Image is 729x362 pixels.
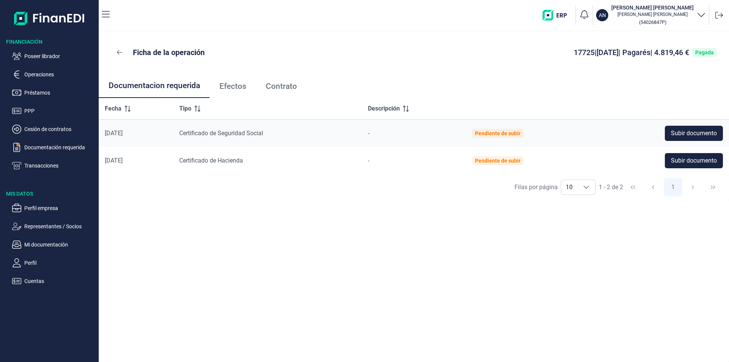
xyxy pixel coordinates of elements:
[671,156,717,165] span: Subir documento
[105,104,121,113] span: Fecha
[475,130,521,136] div: Pendiente de subir
[24,258,96,267] p: Perfil
[368,157,369,164] span: -
[179,104,191,113] span: Tipo
[475,158,521,164] div: Pendiente de subir
[24,106,96,115] p: PPP
[24,125,96,134] p: Cesión de contratos
[12,258,96,267] button: Perfil
[599,184,623,190] span: 1 - 2 de 2
[24,277,96,286] p: Cuentas
[368,130,369,137] span: -
[219,82,246,90] span: Efectos
[12,240,96,249] button: Mi documentación
[695,49,714,55] div: Pagada
[12,161,96,170] button: Transacciones
[12,106,96,115] button: PPP
[12,125,96,134] button: Cesión de contratos
[684,178,702,196] button: Next Page
[256,74,306,99] a: Contrato
[639,19,666,25] small: Copiar cif
[24,222,96,231] p: Representantes / Socios
[671,129,717,138] span: Subir documento
[24,143,96,152] p: Documentación requerida
[644,178,662,196] button: Previous Page
[514,183,558,192] div: Filas por página
[665,126,723,141] button: Subir documento
[24,240,96,249] p: Mi documentación
[12,52,96,61] button: Poseer librador
[704,178,722,196] button: Last Page
[665,153,723,168] button: Subir documento
[596,4,706,27] button: AN[PERSON_NAME] [PERSON_NAME][PERSON_NAME] [PERSON_NAME](54026847P)
[109,82,200,90] span: Documentacion requerida
[105,130,167,137] div: [DATE]
[179,157,243,164] span: Certificado de Hacienda
[14,6,85,30] img: Logo de aplicación
[577,180,595,194] div: Choose
[12,143,96,152] button: Documentación requerida
[179,130,263,137] span: Certificado de Seguridad Social
[12,204,96,213] button: Perfil empresa
[12,222,96,231] button: Representantes / Socios
[133,47,205,58] p: Ficha de la operación
[99,74,210,99] a: Documentacion requerida
[543,10,573,21] img: erp
[12,88,96,97] button: Préstamos
[24,204,96,213] p: Perfil empresa
[105,157,167,164] div: [DATE]
[210,74,256,99] a: Efectos
[12,277,96,286] button: Cuentas
[574,48,689,57] span: 17725 | [DATE] | Pagarés | 4.819,46 €
[599,11,606,19] p: AN
[266,82,297,90] span: Contrato
[664,178,682,196] button: Page 1
[12,70,96,79] button: Operaciones
[611,11,694,17] p: [PERSON_NAME] [PERSON_NAME]
[24,52,96,61] p: Poseer librador
[24,70,96,79] p: Operaciones
[611,4,694,11] h3: [PERSON_NAME] [PERSON_NAME]
[561,180,577,194] span: 10
[368,104,400,113] span: Descripción
[624,178,642,196] button: First Page
[24,161,96,170] p: Transacciones
[24,88,96,97] p: Préstamos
